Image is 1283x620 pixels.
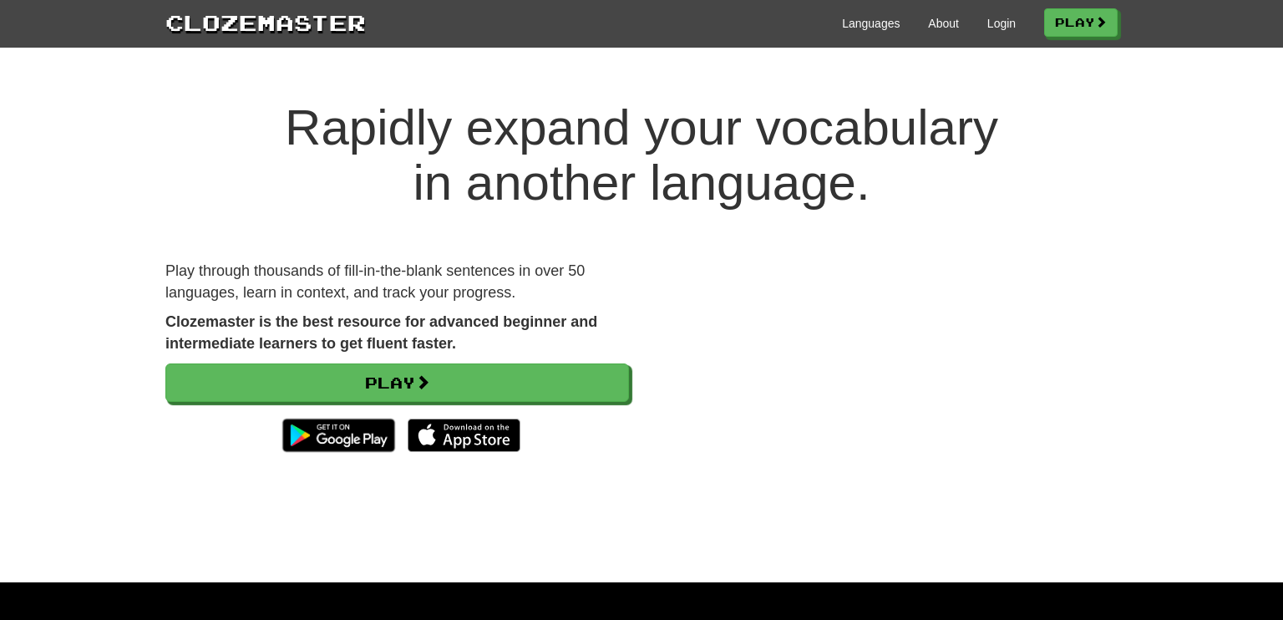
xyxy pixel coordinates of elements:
a: Login [987,15,1016,32]
a: Clozemaster [165,7,366,38]
strong: Clozemaster is the best resource for advanced beginner and intermediate learners to get fluent fa... [165,313,597,352]
img: Download_on_the_App_Store_Badge_US-UK_135x40-25178aeef6eb6b83b96f5f2d004eda3bffbb37122de64afbaef7... [408,419,520,452]
a: About [928,15,959,32]
a: Play [1044,8,1118,37]
img: Get it on Google Play [274,410,403,460]
a: Play [165,363,629,402]
p: Play through thousands of fill-in-the-blank sentences in over 50 languages, learn in context, and... [165,261,629,303]
a: Languages [842,15,900,32]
